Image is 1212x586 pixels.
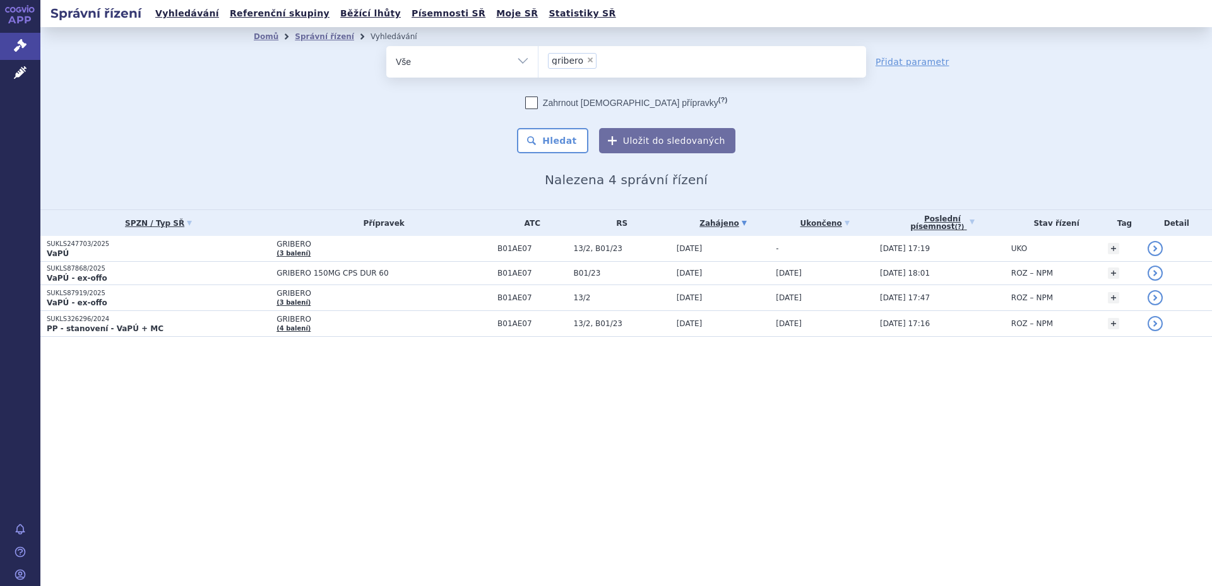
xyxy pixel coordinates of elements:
[47,214,270,232] a: SPZN / Typ SŘ
[776,293,802,302] span: [DATE]
[677,319,703,328] span: [DATE]
[880,210,1005,236] a: Poslednípísemnost(?)
[295,32,354,41] a: Správní řízení
[47,274,107,283] strong: VaPÚ - ex-offo
[408,5,489,22] a: Písemnosti SŘ
[677,293,703,302] span: [DATE]
[876,56,949,68] a: Přidat parametr
[47,240,270,249] p: SUKLS247703/2025
[880,244,930,253] span: [DATE] 17:19
[880,269,930,278] span: [DATE] 18:01
[552,56,583,65] span: gribero
[574,293,670,302] span: 13/2
[497,293,567,302] span: B01AE07
[776,269,802,278] span: [DATE]
[336,5,405,22] a: Běžící lhůty
[151,5,223,22] a: Vyhledávání
[954,223,964,231] abbr: (?)
[371,27,434,46] li: Vyhledávání
[1005,210,1102,236] th: Stav řízení
[497,319,567,328] span: B01AE07
[586,56,594,64] span: ×
[600,52,607,68] input: gribero
[47,315,270,324] p: SUKLS326296/2024
[497,269,567,278] span: B01AE07
[1011,319,1053,328] span: ROZ – NPM
[276,325,311,332] a: (4 balení)
[545,172,708,187] span: Nalezena 4 správní řízení
[677,269,703,278] span: [DATE]
[276,240,491,249] span: GRIBERO
[1108,243,1119,254] a: +
[47,264,270,273] p: SUKLS87868/2025
[574,269,670,278] span: B01/23
[1148,266,1163,281] a: detail
[226,5,333,22] a: Referenční skupiny
[1148,290,1163,305] a: detail
[567,210,670,236] th: RS
[497,244,567,253] span: B01AE07
[276,269,491,278] span: GRIBERO 150MG CPS DUR 60
[776,244,778,253] span: -
[880,319,930,328] span: [DATE] 17:16
[47,249,69,258] strong: VaPÚ
[254,32,278,41] a: Domů
[1141,210,1212,236] th: Detail
[1108,292,1119,303] a: +
[276,289,491,298] span: GRIBERO
[574,319,670,328] span: 13/2, B01/23
[276,299,311,306] a: (3 balení)
[776,319,802,328] span: [DATE]
[47,324,163,333] strong: PP - stanovení - VaPÚ + MC
[276,315,491,324] span: GRIBERO
[776,214,874,232] a: Ukončeno
[491,210,567,236] th: ATC
[1108,267,1119,279] a: +
[1108,318,1119,329] a: +
[677,214,770,232] a: Zahájeno
[545,5,619,22] a: Statistiky SŘ
[1148,241,1163,256] a: detail
[718,96,727,104] abbr: (?)
[1011,244,1027,253] span: UKO
[880,293,930,302] span: [DATE] 17:47
[1102,210,1141,236] th: Tag
[270,210,491,236] th: Přípravek
[599,128,735,153] button: Uložit do sledovaných
[1148,316,1163,331] a: detail
[40,4,151,22] h2: Správní řízení
[47,289,270,298] p: SUKLS87919/2025
[1011,293,1053,302] span: ROZ – NPM
[492,5,542,22] a: Moje SŘ
[525,97,727,109] label: Zahrnout [DEMOGRAPHIC_DATA] přípravky
[47,298,107,307] strong: VaPÚ - ex-offo
[276,250,311,257] a: (3 balení)
[677,244,703,253] span: [DATE]
[517,128,588,153] button: Hledat
[1011,269,1053,278] span: ROZ – NPM
[574,244,670,253] span: 13/2, B01/23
